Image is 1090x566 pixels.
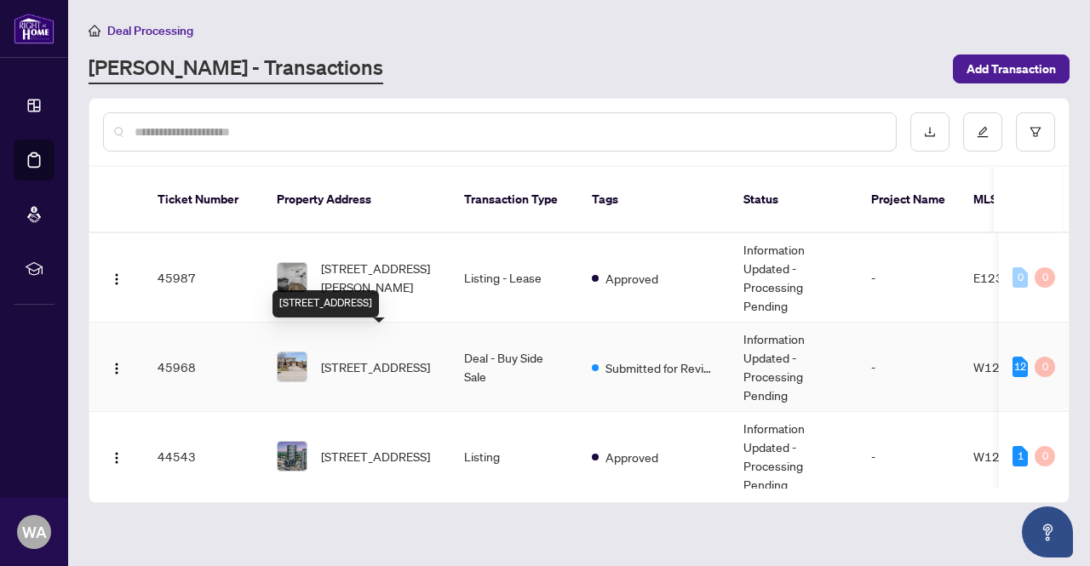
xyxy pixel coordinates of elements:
[1013,267,1028,288] div: 0
[1022,506,1073,557] button: Open asap
[605,269,658,288] span: Approved
[14,13,54,44] img: logo
[263,167,450,233] th: Property Address
[321,259,437,296] span: [STREET_ADDRESS][PERSON_NAME]
[1035,357,1055,377] div: 0
[963,112,1002,152] button: edit
[278,442,307,471] img: thumbnail-img
[1013,446,1028,466] div: 1
[450,233,578,323] td: Listing - Lease
[910,112,949,152] button: download
[967,55,1056,83] span: Add Transaction
[144,233,263,323] td: 45987
[110,451,123,465] img: Logo
[730,323,858,412] td: Information Updated - Processing Pending
[144,412,263,501] td: 44543
[1035,446,1055,466] div: 0
[730,412,858,501] td: Information Updated - Processing Pending
[960,167,1062,233] th: MLS #
[973,449,1046,464] span: W12296754
[278,352,307,381] img: thumbnail-img
[22,520,47,544] span: WA
[89,54,383,84] a: [PERSON_NAME] - Transactions
[110,362,123,375] img: Logo
[973,359,1046,374] span: W12307308
[272,290,379,317] div: [STREET_ADDRESS]
[858,412,960,501] td: -
[144,167,263,233] th: Ticket Number
[450,323,578,412] td: Deal - Buy Side Sale
[110,272,123,286] img: Logo
[278,263,307,292] img: thumbnail-img
[730,233,858,323] td: Information Updated - Processing Pending
[1035,267,1055,288] div: 0
[321,447,430,466] span: [STREET_ADDRESS]
[1016,112,1055,152] button: filter
[605,358,716,377] span: Submitted for Review
[450,412,578,501] td: Listing
[858,323,960,412] td: -
[977,126,989,138] span: edit
[1013,357,1028,377] div: 12
[924,126,936,138] span: download
[730,167,858,233] th: Status
[858,167,960,233] th: Project Name
[107,23,193,38] span: Deal Processing
[321,357,430,376] span: [STREET_ADDRESS]
[973,270,1041,285] span: E12310577
[605,448,658,466] span: Approved
[858,233,960,323] td: -
[953,54,1070,83] button: Add Transaction
[450,167,578,233] th: Transaction Type
[144,323,263,412] td: 45968
[578,167,730,233] th: Tags
[103,353,130,380] button: Logo
[103,443,130,470] button: Logo
[89,25,100,37] span: home
[103,264,130,291] button: Logo
[1030,126,1041,138] span: filter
